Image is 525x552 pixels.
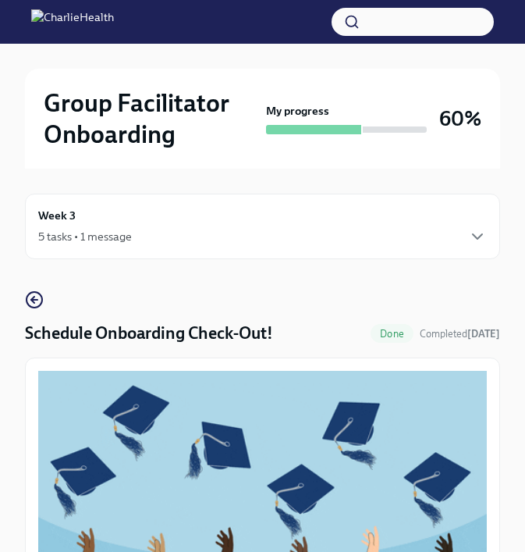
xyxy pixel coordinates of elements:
[420,328,500,340] span: Completed
[420,326,500,341] span: October 6th, 2025 13:26
[38,207,76,224] h6: Week 3
[25,322,273,345] h4: Schedule Onboarding Check-Out!
[266,103,329,119] strong: My progress
[439,105,481,133] h3: 60%
[467,328,500,340] strong: [DATE]
[44,87,260,150] h2: Group Facilitator Onboarding
[31,9,114,34] img: CharlieHealth
[38,229,132,244] div: 5 tasks • 1 message
[371,328,413,340] span: Done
